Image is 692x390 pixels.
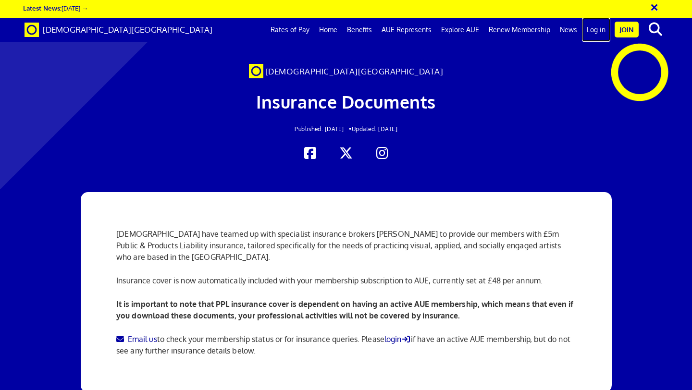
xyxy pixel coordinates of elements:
[17,18,220,42] a: Brand [DEMOGRAPHIC_DATA][GEOGRAPHIC_DATA]
[265,66,444,76] span: [DEMOGRAPHIC_DATA][GEOGRAPHIC_DATA]
[23,4,62,12] strong: Latest News:
[555,18,582,42] a: News
[43,24,212,35] span: [DEMOGRAPHIC_DATA][GEOGRAPHIC_DATA]
[134,126,558,132] h2: Updated: [DATE]
[116,299,573,320] b: It is important to note that PPL insurance cover is dependent on having an active AUE membership,...
[116,228,575,263] p: [DEMOGRAPHIC_DATA] have teamed up with specialist insurance brokers [PERSON_NAME] to provide our ...
[377,18,436,42] a: AUE Represents
[384,334,411,344] a: login
[615,22,639,37] a: Join
[23,4,88,12] a: Latest News:[DATE] →
[116,334,157,344] a: Email us
[116,275,575,286] p: Insurance cover is now automatically included with your membership subscription to AUE, currently...
[641,19,670,39] button: search
[116,333,575,356] p: to check your membership status or for insurance queries. Please if have an active AUE membership...
[295,125,352,133] span: Published: [DATE] •
[342,18,377,42] a: Benefits
[436,18,484,42] a: Explore AUE
[314,18,342,42] a: Home
[266,18,314,42] a: Rates of Pay
[484,18,555,42] a: Renew Membership
[582,18,610,42] a: Log in
[256,91,436,112] span: Insurance Documents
